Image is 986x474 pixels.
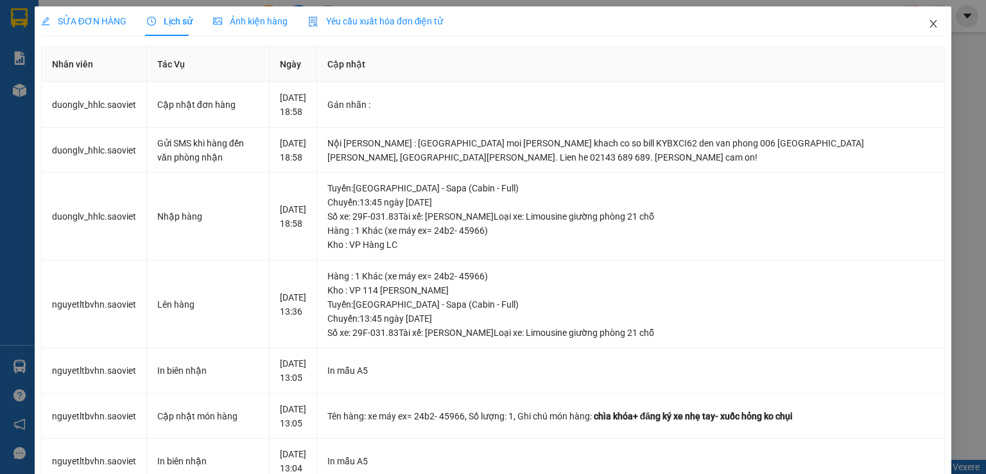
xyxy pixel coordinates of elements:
[368,411,465,421] span: xe máy ex= 24b2- 45966
[157,454,259,468] div: In biên nhận
[41,16,126,26] span: SỬA ĐƠN HÀNG
[327,136,935,164] div: Nội [PERSON_NAME] : [GEOGRAPHIC_DATA] moi [PERSON_NAME] khach co so bill KYBXCI62 den van phong 0...
[157,98,259,112] div: Cập nhật đơn hàng
[327,409,935,423] div: Tên hàng: , Số lượng: , Ghi chú món hàng:
[42,261,147,349] td: nguyetltbvhn.saoviet
[157,209,259,224] div: Nhập hàng
[147,47,270,82] th: Tác Vụ
[327,283,935,297] div: Kho : VP 114 [PERSON_NAME]
[308,16,444,26] span: Yêu cầu xuất hóa đơn điện tử
[280,136,306,164] div: [DATE] 18:58
[157,364,259,378] div: In biên nhận
[42,128,147,173] td: duonglv_hhlc.saoviet
[157,136,259,164] div: Gửi SMS khi hàng đến văn phòng nhận
[280,91,306,119] div: [DATE] 18:58
[147,17,156,26] span: clock-circle
[42,173,147,261] td: duonglv_hhlc.saoviet
[327,98,935,112] div: Gán nhãn :
[327,181,935,224] div: Tuyến : [GEOGRAPHIC_DATA] - Sapa (Cabin - Full) Chuyến: 13:45 ngày [DATE] Số xe: 29F-031.83 Tài x...
[41,17,50,26] span: edit
[213,17,222,26] span: picture
[147,16,193,26] span: Lịch sử
[327,364,935,378] div: In mẫu A5
[327,269,935,283] div: Hàng : 1 Khác (xe máy ex= 24b2- 45966)
[327,224,935,238] div: Hàng : 1 Khác (xe máy ex= 24b2- 45966)
[327,238,935,252] div: Kho : VP Hàng LC
[594,411,793,421] span: chìa khóa+ đăng ký xe nhẹ tay- xuốc hỏng ko chụi
[508,411,514,421] span: 1
[308,17,318,27] img: icon
[327,297,935,340] div: Tuyến : [GEOGRAPHIC_DATA] - Sapa (Cabin - Full) Chuyến: 13:45 ngày [DATE] Số xe: 29F-031.83 Tài x...
[270,47,317,82] th: Ngày
[327,454,935,468] div: In mẫu A5
[280,402,306,430] div: [DATE] 13:05
[157,297,259,312] div: Lên hàng
[42,82,147,128] td: duonglv_hhlc.saoviet
[915,6,951,42] button: Close
[157,409,259,423] div: Cập nhật món hàng
[317,47,946,82] th: Cập nhật
[42,47,147,82] th: Nhân viên
[280,202,306,231] div: [DATE] 18:58
[213,16,288,26] span: Ảnh kiện hàng
[280,356,306,385] div: [DATE] 13:05
[42,394,147,439] td: nguyetltbvhn.saoviet
[42,348,147,394] td: nguyetltbvhn.saoviet
[928,19,938,29] span: close
[280,290,306,319] div: [DATE] 13:36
